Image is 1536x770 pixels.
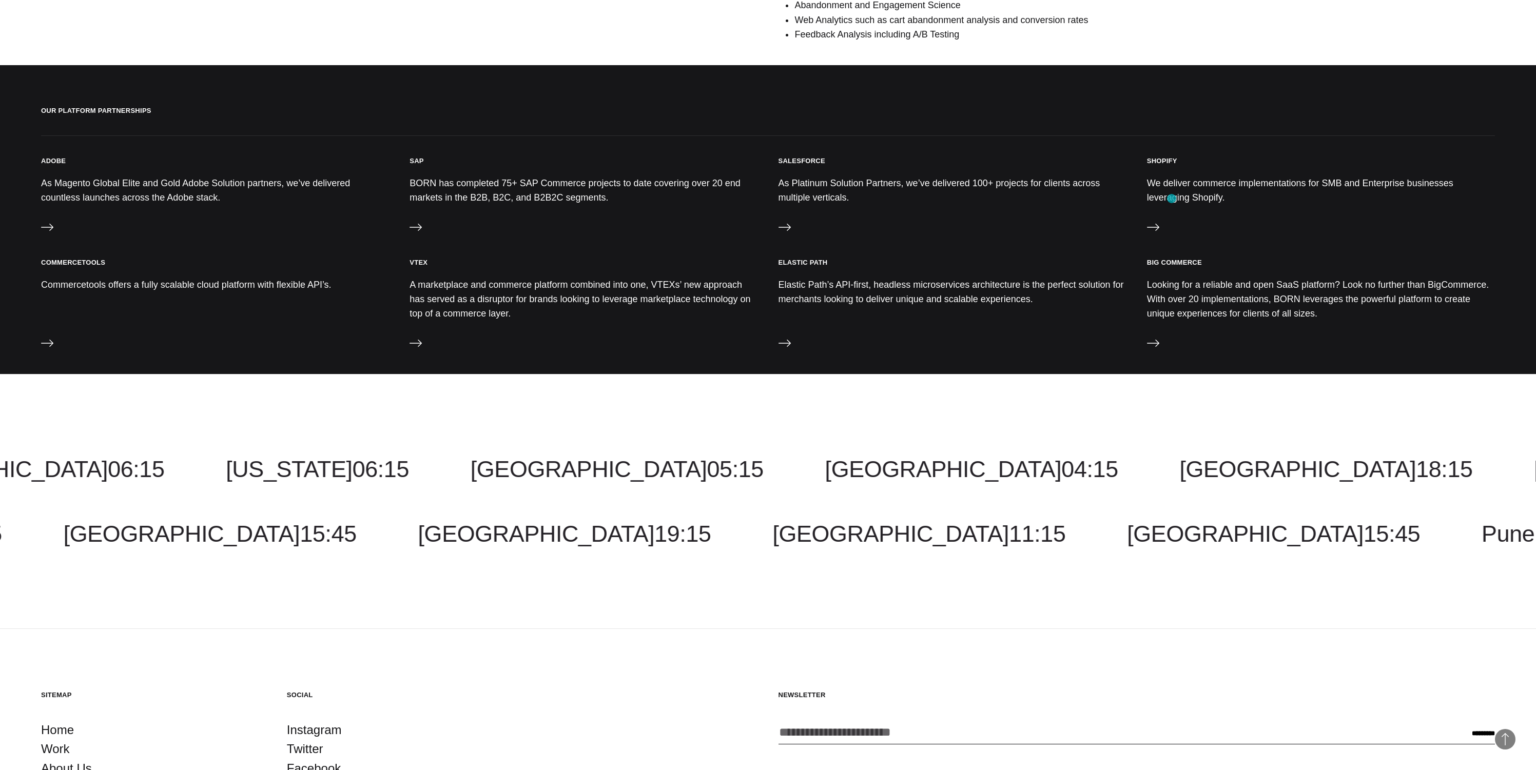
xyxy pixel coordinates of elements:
[300,521,356,547] span: 15:45
[1179,456,1472,482] a: [GEOGRAPHIC_DATA]18:15
[410,258,427,267] h3: VTEX
[794,27,1495,42] li: Feedback Analysis including A/B Testing
[825,456,1118,482] a: [GEOGRAPHIC_DATA]04:15
[41,156,66,165] h3: Adobe
[287,739,323,759] a: Twitter
[1147,156,1177,165] h3: Shopify
[1147,258,1202,267] h3: Big Commerce
[41,739,70,759] a: Work
[287,720,342,740] a: Instagram
[772,521,1065,547] a: [GEOGRAPHIC_DATA]11:15
[794,13,1495,27] li: Web Analytics such as cart abandonment analysis and conversion rates
[1147,278,1495,321] p: Looking for a reliable and open SaaS platform? Look no further than BigCommerce. With over 20 imp...
[779,278,1126,306] p: Elastic Path’s API-first, headless microservices architecture is the perfect solution for merchan...
[63,521,356,547] a: [GEOGRAPHIC_DATA]15:45
[471,456,764,482] a: [GEOGRAPHIC_DATA]05:15
[779,690,1495,699] h5: Newsletter
[410,176,757,205] p: BORN has completed 75+ SAP Commerce projects to date covering over 20 end markets in the B2B, B2C...
[1061,456,1118,482] span: 04:15
[287,690,512,699] h5: Social
[41,690,266,699] h5: Sitemap
[410,156,424,165] h3: SAP
[41,720,74,740] a: Home
[1127,521,1420,547] a: [GEOGRAPHIC_DATA]15:45
[779,258,828,267] h3: Elastic Path
[1364,521,1420,547] span: 15:45
[779,176,1126,205] p: As Platinum Solution Partners, we’ve delivered 100+ projects for clients across multiple verticals.
[226,456,409,482] a: [US_STATE]06:15
[707,456,763,482] span: 05:15
[108,456,164,482] span: 06:15
[1495,729,1515,749] button: Back to Top
[41,176,389,205] p: As Magento Global Elite and Gold Adobe Solution partners, we’ve delivered countless launches acro...
[654,521,711,547] span: 19:15
[779,156,825,165] h3: Salesforce
[41,278,332,292] p: Commercetools offers a fully scalable cloud platform with flexible API’s.
[1009,521,1065,547] span: 11:15
[353,456,409,482] span: 06:15
[410,278,757,321] p: A marketplace and commerce platform combined into one, VTEXs’ new approach has served as a disrup...
[418,521,711,547] a: [GEOGRAPHIC_DATA]19:15
[1147,176,1495,205] p: We deliver commerce implementations for SMB and Enterprise businesses leveraging Shopify.
[41,258,105,267] h3: Commercetools
[41,106,1495,136] h2: Our Platform Partnerships
[1416,456,1472,482] span: 18:15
